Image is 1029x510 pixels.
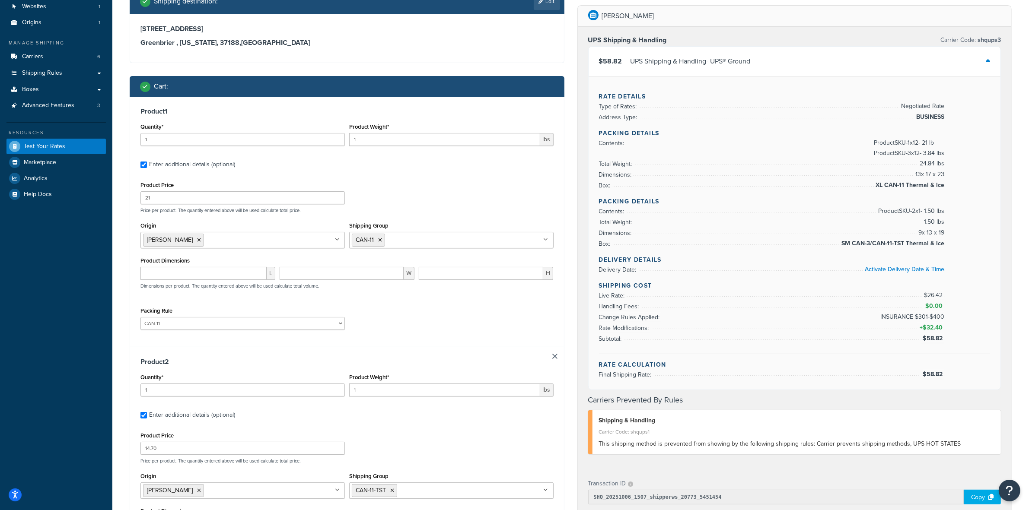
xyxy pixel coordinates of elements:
[923,334,945,343] span: $58.82
[876,206,945,216] span: Product SKU-2 x 1 - 1.50 lbs
[552,354,558,359] a: Remove Item
[631,55,751,67] div: UPS Shipping & Handling - UPS® Ground
[874,180,945,190] span: XL CAN-11 Thermal & Ice
[599,113,640,122] span: Address Type:
[599,56,622,66] span: $58.82
[879,312,945,322] span: INSURANCE $301-$400
[922,217,945,227] span: 1.50 lbs
[6,98,106,114] a: Advanced Features3
[6,155,106,170] li: Marketplace
[349,222,389,229] label: Shipping Group
[599,139,627,148] span: Contents:
[140,107,554,116] h3: Product 1
[917,323,944,333] span: +
[22,70,62,77] span: Shipping Rules
[356,235,374,244] span: CAN-11
[6,139,106,154] li: Test Your Rates
[140,307,172,314] label: Packing Rule
[599,426,995,438] div: Carrier Code: shqups1
[599,129,991,138] h4: Packing Details
[349,383,540,396] input: 0.00
[599,218,634,227] span: Total Weight:
[599,360,991,369] h4: Rate Calculation
[138,458,556,464] p: Price per product. The quantity entered above will be used calculate total price.
[140,124,163,130] label: Quantity*
[140,162,147,168] input: Enter additional details (optional)
[267,267,275,280] span: L
[6,82,106,98] a: Boxes
[22,19,41,26] span: Origins
[599,302,641,311] span: Handling Fees:
[599,439,961,448] span: This shipping method is prevented from showing by the following shipping rules: Carrier prevents ...
[140,182,174,188] label: Product Price
[599,415,995,427] div: Shipping & Handling
[149,409,235,421] div: Enter additional details (optional)
[6,15,106,31] a: Origins1
[918,158,945,169] span: 24.84 lbs
[925,301,945,310] span: $0.00
[140,432,174,439] label: Product Price
[22,102,74,109] span: Advanced Features
[540,383,554,396] span: lbs
[923,323,945,332] span: $32.40
[964,490,1001,504] div: Copy
[6,171,106,186] li: Analytics
[6,187,106,202] a: Help Docs
[599,207,627,216] span: Contents:
[924,291,945,300] span: $26.42
[588,394,1001,406] h4: Carriers Prevented By Rules
[6,49,106,65] li: Carriers
[6,65,106,81] a: Shipping Rules
[349,473,389,479] label: Shipping Group
[914,112,945,122] span: BUSINESS
[914,169,945,180] span: 13 x 17 x 23
[24,175,48,182] span: Analytics
[599,255,991,264] h4: Delivery Details
[138,207,556,213] p: Price per product. The quantity entered above will be used calculate total price.
[140,222,156,229] label: Origin
[24,159,56,166] span: Marketplace
[140,374,163,380] label: Quantity*
[24,143,65,150] span: Test Your Rates
[6,129,106,136] div: Resources
[6,98,106,114] li: Advanced Features
[599,170,634,179] span: Dimensions:
[543,267,553,280] span: H
[349,133,540,146] input: 0.00
[147,235,193,244] span: [PERSON_NAME]
[356,486,386,495] span: CAN-11-TST
[599,197,991,206] h4: Packing Details
[599,313,662,322] span: Change Rules Applied:
[349,124,389,130] label: Product Weight*
[602,10,654,22] p: [PERSON_NAME]
[917,228,945,238] span: 9 x 13 x 19
[599,239,613,248] span: Box:
[599,370,654,379] span: Final Shipping Rate:
[6,49,106,65] a: Carriers6
[588,478,626,490] p: Transaction ID
[24,191,52,198] span: Help Docs
[154,82,168,90] h2: Cart :
[599,323,651,333] span: Rate Modifications:
[22,53,43,60] span: Carriers
[540,133,554,146] span: lbs
[140,383,345,396] input: 0
[865,265,945,274] a: Activate Delivery Date & Time
[599,92,991,101] h4: Rate Details
[599,291,627,300] span: Live Rate:
[140,412,147,418] input: Enter additional details (optional)
[140,473,156,479] label: Origin
[22,86,39,93] span: Boxes
[599,228,634,238] span: Dimensions:
[22,3,46,10] span: Websites
[872,138,945,158] span: Product SKU-1 x 12 - 21 lb Product SKU-3 x 12 - 3.84 lbs
[140,25,554,33] h3: [STREET_ADDRESS]
[138,283,319,289] p: Dimensions per product. The quantity entered above will be used calculate total volume.
[147,486,193,495] span: [PERSON_NAME]
[599,159,634,168] span: Total Weight:
[349,374,389,380] label: Product Weight*
[599,181,613,190] span: Box:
